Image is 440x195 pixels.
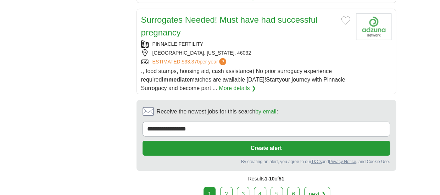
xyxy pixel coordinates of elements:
[266,77,279,83] strong: Start
[141,68,345,91] span: ., food stamps, housing aid, cash assistance) No prior surrogacy experience required matches are ...
[341,16,350,25] button: Add to favorite jobs
[152,58,228,66] a: ESTIMATED:$33,370per year?
[264,176,274,182] span: 1-10
[182,59,200,65] span: $33,370
[162,77,190,83] strong: Immediate
[141,40,350,48] div: PINNACLE FERTILITY
[143,158,390,165] div: By creating an alert, you agree to our and , and Cookie Use.
[279,176,284,182] span: 51
[311,159,322,164] a: T&Cs
[219,58,226,65] span: ?
[219,84,256,93] a: More details ❯
[141,49,350,57] div: [GEOGRAPHIC_DATA], [US_STATE], 46032
[143,141,390,156] button: Create alert
[255,108,277,115] a: by email
[141,15,318,37] a: Surrogates Needed! Must have had successful pregnancy
[157,107,278,116] span: Receive the newest jobs for this search :
[137,171,396,187] div: Results of
[356,13,391,40] img: Company logo
[329,159,356,164] a: Privacy Notice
